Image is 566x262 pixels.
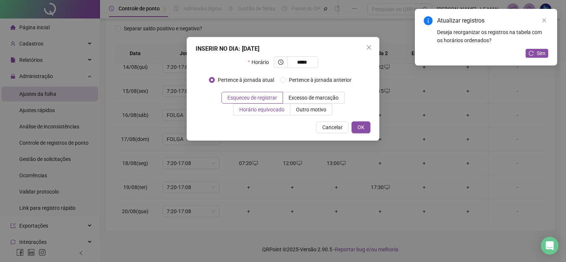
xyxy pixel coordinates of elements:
[537,49,545,57] span: Sim
[286,76,354,84] span: Pertence à jornada anterior
[322,123,343,131] span: Cancelar
[296,107,326,112] span: Outro motivo
[227,95,277,101] span: Esqueceu de registrar
[366,44,372,50] span: close
[357,123,364,131] span: OK
[526,49,548,58] button: Sim
[437,28,548,44] div: Deseja reorganizar os registros na tabela com os horários ordenados?
[248,56,273,68] label: Horário
[363,41,375,53] button: Close
[352,121,370,133] button: OK
[289,95,339,101] span: Excesso de marcação
[316,121,349,133] button: Cancelar
[215,76,277,84] span: Pertence à jornada atual
[541,237,559,255] div: Open Intercom Messenger
[540,16,548,24] a: Close
[542,18,547,23] span: close
[437,16,548,25] div: Atualizar registros
[196,44,370,53] div: INSERIR NO DIA : [DATE]
[239,107,284,112] span: Horário equivocado
[424,16,433,25] span: info-circle
[278,60,283,65] span: clock-circle
[529,51,534,56] span: reload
